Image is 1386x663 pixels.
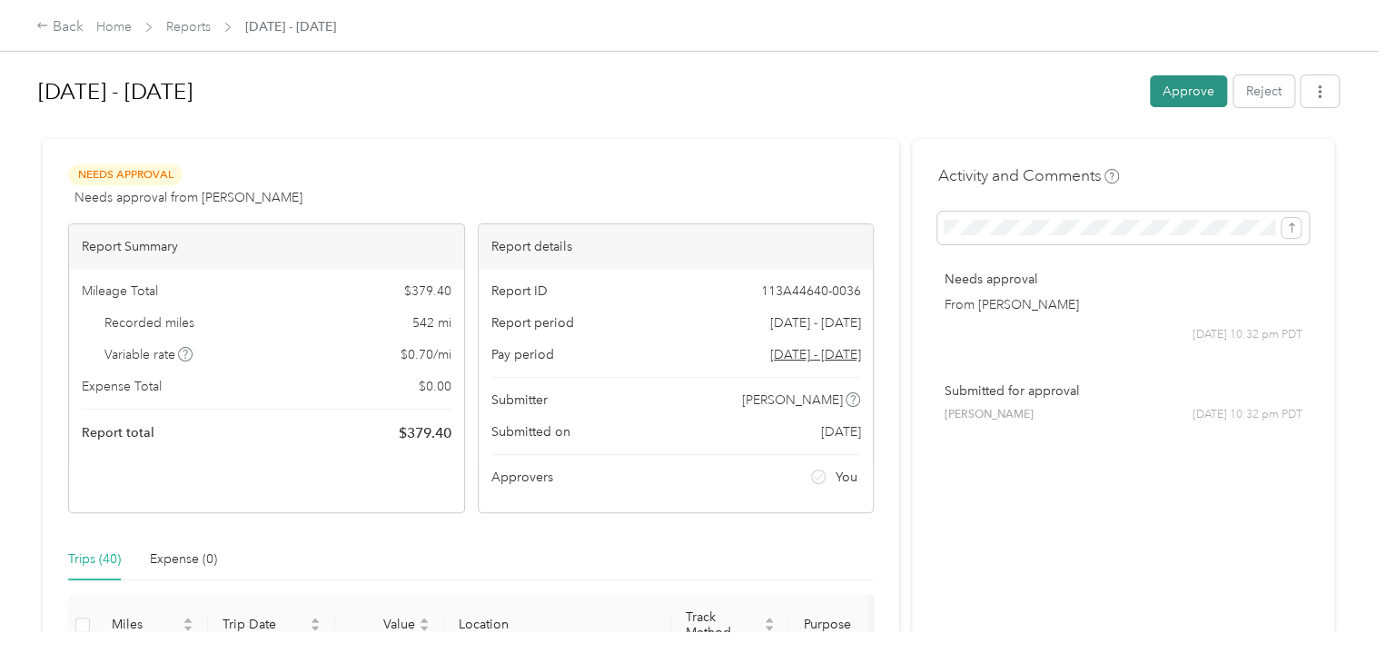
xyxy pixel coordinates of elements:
th: Trip Date [208,595,335,656]
th: Location [444,595,671,656]
button: Approve [1150,75,1227,107]
th: Purpose [789,595,926,656]
span: Needs Approval [68,164,183,185]
iframe: Everlance-gr Chat Button Frame [1284,561,1386,663]
span: Expense Total [82,377,162,396]
span: caret-down [419,623,430,634]
span: caret-down [764,623,775,634]
span: [DATE] 10:32 pm PDT [1193,327,1302,343]
span: Trip Date [223,617,306,632]
h4: Activity and Comments [937,164,1119,187]
span: $ 379.40 [404,282,451,301]
span: [PERSON_NAME] [742,391,843,410]
span: Variable rate [104,345,193,364]
span: Value [350,617,415,632]
div: Report Summary [69,224,464,269]
span: Purpose [804,617,896,632]
a: Reports [166,19,211,35]
span: Needs approval from [PERSON_NAME] [74,188,302,207]
span: Recorded miles [104,313,194,332]
p: From [PERSON_NAME] [944,295,1302,314]
span: 542 mi [412,313,451,332]
span: $ 0.70 / mi [401,345,451,364]
th: Miles [97,595,208,656]
span: $ 379.40 [399,422,451,444]
span: caret-up [310,615,321,626]
button: Reject [1233,75,1294,107]
span: Mileage Total [82,282,158,301]
span: Report ID [491,282,548,301]
th: Track Method [671,595,789,656]
span: Miles [112,617,179,632]
span: Pay period [491,345,554,364]
span: caret-down [183,623,193,634]
span: Submitter [491,391,548,410]
span: 113A44640-0036 [760,282,860,301]
span: Report period [491,313,574,332]
span: caret-up [183,615,193,626]
span: [DATE] - [DATE] [769,313,860,332]
div: Expense (0) [150,549,217,569]
span: caret-up [419,615,430,626]
span: $ 0.00 [419,377,451,396]
span: Approvers [491,468,553,487]
span: Track Method [686,609,760,640]
span: caret-down [310,623,321,634]
span: Go to pay period [769,345,860,364]
p: Submitted for approval [944,381,1302,401]
th: Value [335,595,444,656]
div: Back [36,16,84,38]
a: Home [96,19,132,35]
h1: Sep 15 - 28, 2025 [38,70,1137,114]
span: You [836,468,857,487]
div: Report details [479,224,874,269]
p: Needs approval [944,270,1302,289]
span: caret-up [764,615,775,626]
span: [DATE] [820,422,860,441]
span: [PERSON_NAME] [944,407,1033,423]
div: Trips (40) [68,549,121,569]
span: Report total [82,423,154,442]
span: Submitted on [491,422,570,441]
span: [DATE] 10:32 pm PDT [1193,407,1302,423]
span: [DATE] - [DATE] [245,17,336,36]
